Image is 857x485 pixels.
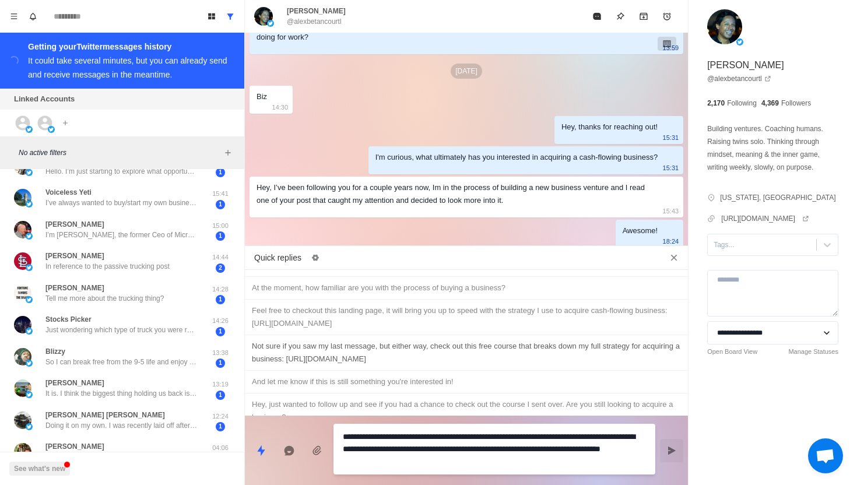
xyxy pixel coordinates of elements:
p: Quick replies [254,252,301,264]
img: picture [736,38,743,45]
p: 18:24 [663,235,679,248]
button: Board View [202,7,221,26]
a: Manage Statuses [788,347,838,357]
button: Add reminder [655,5,679,28]
p: Blizzy [45,346,65,357]
img: picture [14,284,31,302]
p: Voiceless Yeti [45,187,92,198]
img: picture [14,412,31,429]
img: picture [707,9,742,44]
div: Hey, I’ve been following you for a couple years now, Im in the process of building a new business... [257,181,658,207]
p: 15:41 [206,189,235,199]
span: 1 [216,295,225,304]
div: Getting your Twitter messages history [28,40,230,54]
p: No active filters [19,147,221,158]
button: Notifications [23,7,42,26]
button: Mark as read [585,5,609,28]
p: It is. I think the biggest thing holding us back is we just spent a good chunk remodeling our hou... [45,388,197,399]
button: Pin [609,5,632,28]
div: I'm curious, what ultimately has you interested in acquiring a cash-flowing business? [375,151,658,164]
p: 12:24 [206,412,235,421]
p: [PERSON_NAME] [45,283,104,293]
p: 2,170 [707,98,725,108]
div: It could take several minutes, but you can already send and receive messages in the meantime. [28,56,227,79]
p: Followers [781,98,811,108]
a: Open chat [808,438,843,473]
img: picture [254,7,273,26]
img: picture [26,391,33,398]
img: picture [48,126,55,133]
button: Show all conversations [221,7,240,26]
p: [PERSON_NAME] [PERSON_NAME] [45,410,165,420]
button: Menu [5,7,23,26]
p: 04:06 [206,443,235,453]
p: I’ve always wanted to buy/start my own business. I don’t want to work for someone else 9-5 each d... [45,198,197,208]
img: picture [267,20,274,27]
button: Archive [632,5,655,28]
img: picture [26,296,33,303]
button: Reply with AI [278,439,301,462]
img: picture [14,379,31,397]
button: Add filters [221,146,235,160]
p: [PERSON_NAME] [45,219,104,230]
p: Stocks Picker [45,314,92,325]
img: picture [26,264,33,271]
img: picture [14,252,31,270]
p: Building ventures. Coaching humans. Raising twins solo. Thinking through mindset, meaning & the i... [707,122,838,174]
img: picture [26,233,33,240]
p: Doing it on my own. I was recently laid off after 22 years for the same tech company and don’t wa... [45,420,197,431]
p: [PERSON_NAME] [707,58,784,72]
img: picture [14,316,31,333]
p: 15:31 [663,131,679,144]
span: 1 [216,231,225,241]
img: picture [14,189,31,206]
span: 1 [216,168,225,177]
button: See what's new [9,462,70,476]
span: 1 [216,422,225,431]
p: [PERSON_NAME] [287,6,346,16]
p: 4,369 [761,98,779,108]
p: 13:38 [206,348,235,358]
div: Not sure if you saw my last message, but either way, check out this free course that breaks down ... [252,340,681,365]
div: Hey, thanks for reaching out! [561,121,658,133]
img: picture [14,443,31,461]
img: picture [26,328,33,335]
button: Send message [660,439,683,462]
div: At the moment, how familiar are you with the process of buying a business? [252,282,681,294]
span: 2 [216,263,225,273]
img: picture [14,348,31,365]
button: Close quick replies [665,248,683,267]
button: Add media [305,439,329,462]
p: Just wondering which type of truck you were referring to in your post. THX [45,325,197,335]
div: And let me know if this is still something you're interested in! [252,375,681,388]
div: Feel free to checkout this landing page, it will bring you up to speed with the strategy I use to... [252,304,681,330]
p: 15:43 [663,205,679,217]
div: Biz [257,90,267,103]
p: [PERSON_NAME] [45,441,104,452]
p: [US_STATE], [GEOGRAPHIC_DATA] [720,192,835,203]
p: @alexbetancourtl [287,16,342,27]
p: In reference to the passive trucking post [45,261,170,272]
span: 1 [216,359,225,368]
p: [DATE] [451,64,482,79]
span: 1 [216,391,225,400]
img: picture [14,221,31,238]
button: Edit quick replies [306,248,325,267]
p: 15:31 [663,161,679,174]
span: 1 [216,327,225,336]
img: picture [26,360,33,367]
p: 14:28 [206,284,235,294]
p: [PERSON_NAME] [45,378,104,388]
p: Linked Accounts [14,93,75,105]
div: Awesome! [623,224,658,237]
img: picture [26,201,33,208]
p: Hello. I’m just starting to explore what opportunities are out there. It will be a couple years. ... [45,166,197,177]
span: 1 [216,200,225,209]
a: @alexbetancourtl [707,73,771,84]
p: 13:19 [206,379,235,389]
img: picture [26,126,33,133]
p: 14:26 [206,316,235,326]
p: Tell me more about the trucking thing? [45,293,164,304]
p: 14:30 [272,101,289,114]
p: 15:00 [206,221,235,231]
